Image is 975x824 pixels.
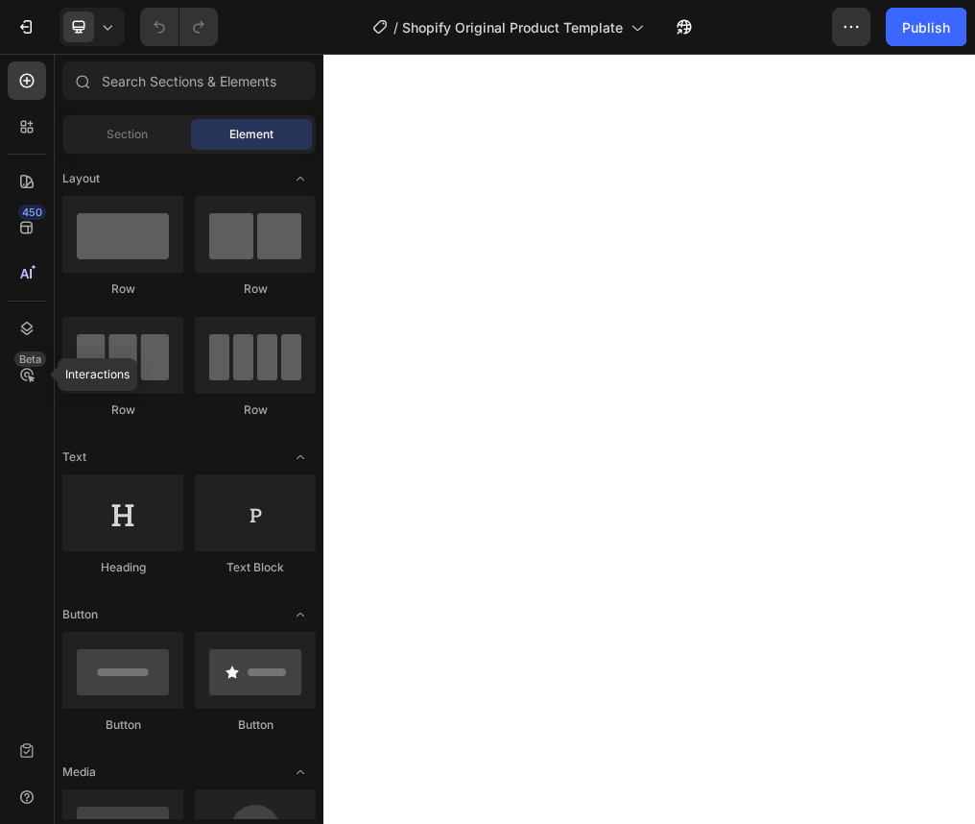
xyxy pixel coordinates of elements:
[402,17,623,37] span: Shopify Original Product Template
[902,17,950,37] div: Publish
[195,280,316,298] div: Row
[62,61,316,100] input: Search Sections & Elements
[14,351,46,367] div: Beta
[393,17,398,37] span: /
[62,606,98,623] span: Button
[62,716,183,734] div: Button
[62,763,96,781] span: Media
[285,163,316,194] span: Toggle open
[285,757,316,788] span: Toggle open
[229,126,273,143] span: Element
[886,8,966,46] button: Publish
[195,559,316,576] div: Text Block
[62,280,183,298] div: Row
[107,126,148,143] span: Section
[195,716,316,734] div: Button
[62,448,86,466] span: Text
[18,205,46,220] div: 450
[195,401,316,419] div: Row
[285,599,316,630] span: Toggle open
[322,54,975,824] iframe: Design area
[62,170,100,187] span: Layout
[62,401,183,419] div: Row
[140,8,218,46] div: Undo/Redo
[62,559,183,576] div: Heading
[285,442,316,473] span: Toggle open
